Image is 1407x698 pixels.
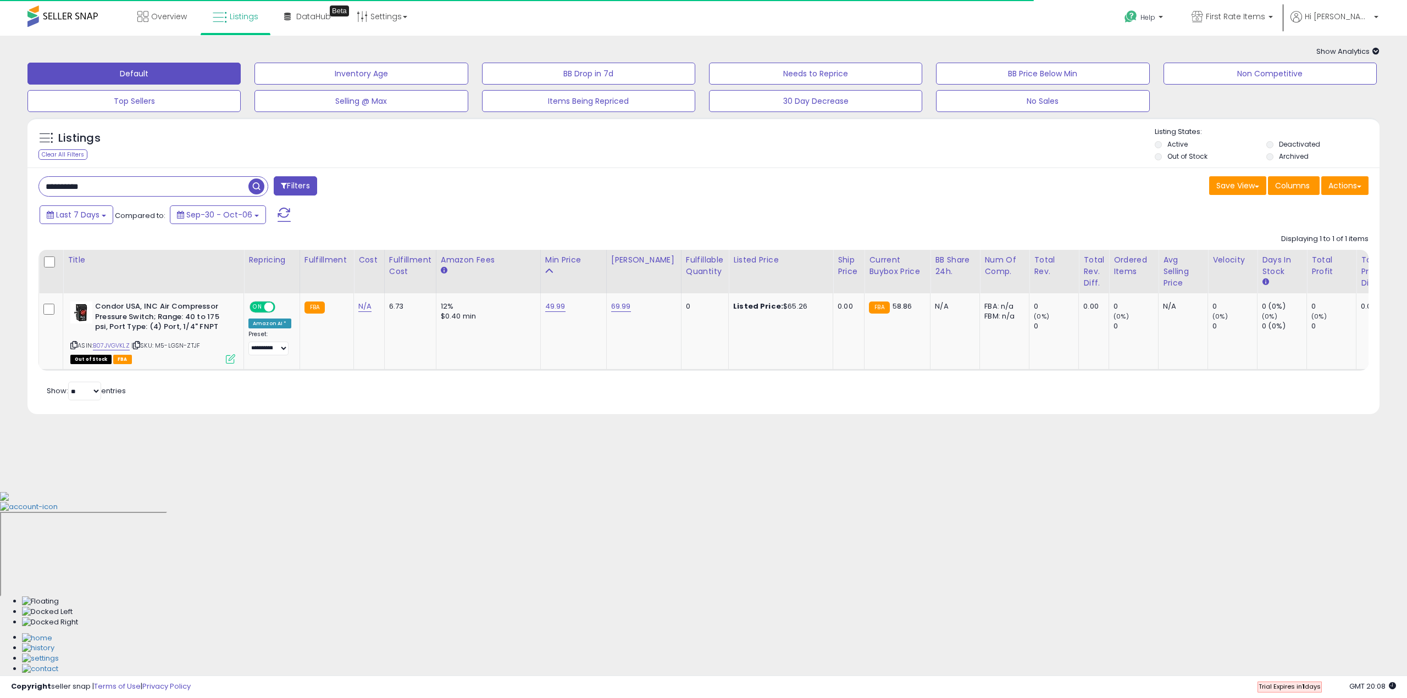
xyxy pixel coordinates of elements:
img: Docked Right [22,617,78,628]
span: 58.86 [893,301,912,311]
div: 0 [1034,301,1078,311]
div: 0 [1311,321,1356,331]
span: Show Analytics [1316,46,1380,57]
div: FBA: n/a [984,301,1021,311]
img: Settings [22,654,59,664]
div: 0.00 [1361,301,1378,311]
p: Listing States: [1155,127,1380,137]
span: Sep-30 - Oct-06 [186,209,252,220]
label: Out of Stock [1167,152,1207,161]
a: N/A [358,301,372,312]
small: (0%) [1114,312,1129,321]
div: Current Buybox Price [869,254,926,277]
button: Sep-30 - Oct-06 [170,205,266,224]
button: Top Sellers [27,90,241,112]
div: Listed Price [733,254,828,266]
a: Help [1116,2,1174,36]
a: Hi [PERSON_NAME] [1290,11,1378,36]
img: Docked Left [22,607,73,617]
div: Total Profit [1311,254,1351,277]
div: Displaying 1 to 1 of 1 items [1281,234,1369,244]
button: No Sales [936,90,1149,112]
div: Min Price [545,254,602,266]
img: Floating [22,596,59,607]
span: Listings [230,11,258,22]
span: OFF [274,303,291,312]
div: BB Share 24h. [935,254,975,277]
button: BB Price Below Min [936,63,1149,85]
div: Total Profit Diff. [1361,254,1382,289]
button: Filters [274,176,317,196]
h5: Listings [58,131,101,146]
button: Last 7 Days [40,205,113,224]
button: Non Competitive [1164,63,1377,85]
span: DataHub [296,11,331,22]
div: Fulfillable Quantity [686,254,724,277]
div: Days In Stock [1262,254,1302,277]
button: Inventory Age [254,63,468,85]
div: FBM: n/a [984,311,1021,321]
div: 0.00 [838,301,856,311]
small: (0%) [1034,312,1049,321]
span: FBA [113,355,132,364]
label: Deactivated [1279,139,1320,149]
span: Compared to: [115,210,165,221]
div: 0.00 [1083,301,1100,311]
div: 0 [1034,321,1078,331]
img: 41QJSlEpPsL._SL40_.jpg [70,301,92,323]
button: 30 Day Decrease [709,90,922,112]
div: Amazon AI * [248,319,291,328]
div: Ship Price [838,254,860,277]
span: All listings that are currently out of stock and unavailable for purchase on Amazon [70,355,112,364]
i: Get Help [1124,10,1138,24]
span: Last 7 Days [56,209,99,220]
a: 49.99 [545,301,566,312]
span: Overview [151,11,187,22]
div: $65.26 [733,301,824,311]
button: Needs to Reprice [709,63,922,85]
div: Fulfillment [304,254,349,266]
div: 0 [1311,301,1356,311]
button: Actions [1321,176,1369,195]
span: Show: entries [47,386,126,396]
div: 0 (0%) [1262,301,1306,311]
div: Ordered Items [1114,254,1154,277]
img: Contact [22,664,58,674]
img: Home [22,633,52,644]
label: Active [1167,139,1188,149]
div: 0 [686,301,720,311]
span: ON [251,303,264,312]
div: 12% [441,301,532,311]
b: Condor USA, INC Air Compressor Pressure Switch; Range: 40 to 175 psi, Port Type: (4) Port, 1/4" FNPT [95,301,229,335]
button: Columns [1268,176,1320,195]
small: Days In Stock. [1262,277,1268,287]
div: 0 [1114,301,1158,311]
span: | SKU: M5-LGSN-ZTJF [131,341,200,350]
img: History [22,643,54,654]
button: Default [27,63,241,85]
span: Help [1140,13,1155,22]
small: (0%) [1311,312,1327,321]
a: 69.99 [611,301,631,312]
div: 0 (0%) [1262,321,1306,331]
div: Avg Selling Price [1163,254,1203,289]
span: Columns [1275,180,1310,191]
span: First Rate Items [1206,11,1265,22]
div: N/A [935,301,971,311]
small: Amazon Fees. [441,266,447,276]
div: N/A [1163,301,1199,311]
b: Listed Price: [733,301,783,311]
small: FBA [304,301,325,314]
span: Hi [PERSON_NAME] [1305,11,1371,22]
div: [PERSON_NAME] [611,254,677,266]
small: (0%) [1212,312,1228,321]
div: Fulfillment Cost [389,254,431,277]
label: Archived [1279,152,1309,161]
small: FBA [869,301,889,314]
a: B07JVGVKLZ [93,341,130,350]
div: 6.73 [389,301,428,311]
div: Tooltip anchor [330,5,349,16]
div: ASIN: [70,301,235,362]
div: Num of Comp. [984,254,1024,277]
div: 0 [1212,301,1257,311]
